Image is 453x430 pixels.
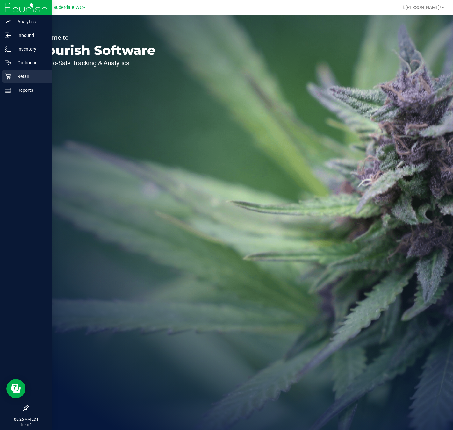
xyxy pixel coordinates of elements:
inline-svg: Inventory [5,46,11,52]
p: Outbound [11,59,49,67]
p: Inventory [11,45,49,53]
span: Hi, [PERSON_NAME]! [399,5,441,10]
p: 08:26 AM EDT [3,417,49,422]
inline-svg: Analytics [5,18,11,25]
p: Inbound [11,32,49,39]
p: Analytics [11,18,49,25]
p: Retail [11,73,49,80]
p: Flourish Software [34,44,155,57]
p: Welcome to [34,34,155,41]
p: [DATE] [3,422,49,427]
inline-svg: Outbound [5,60,11,66]
inline-svg: Reports [5,87,11,93]
p: Seed-to-Sale Tracking & Analytics [34,60,155,66]
inline-svg: Retail [5,73,11,80]
p: Reports [11,86,49,94]
iframe: Resource center [6,379,25,398]
span: Ft. Lauderdale WC [44,5,83,10]
inline-svg: Inbound [5,32,11,39]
